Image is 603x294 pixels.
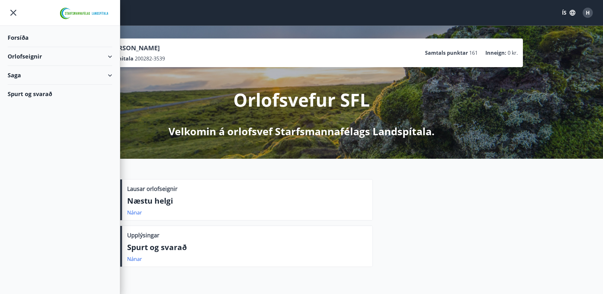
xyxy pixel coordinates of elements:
[8,28,112,47] div: Forsíða
[8,85,112,103] div: Spurt og svarað
[127,185,177,193] p: Lausar orlofseignir
[508,49,518,56] span: 0 kr.
[425,49,468,56] p: Samtals punktar
[580,5,595,20] button: H
[127,231,159,239] p: Upplýsingar
[127,255,142,262] a: Nánar
[127,195,367,206] p: Næstu helgi
[168,124,435,138] p: Velkomin á orlofsvef Starfsmannafélags Landspítala.
[135,55,165,62] span: 200282-3539
[108,55,134,62] p: Kennitala
[127,209,142,216] a: Nánar
[8,66,112,85] div: Saga
[586,9,590,16] span: H
[485,49,506,56] p: Inneign :
[8,7,19,18] button: menu
[127,242,367,253] p: Spurt og svarað
[57,7,112,20] img: union_logo
[233,87,370,112] p: Orlofsvefur SFL
[469,49,478,56] span: 161
[558,7,579,18] button: ÍS
[8,47,112,66] div: Orlofseignir
[108,44,165,52] p: [PERSON_NAME]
